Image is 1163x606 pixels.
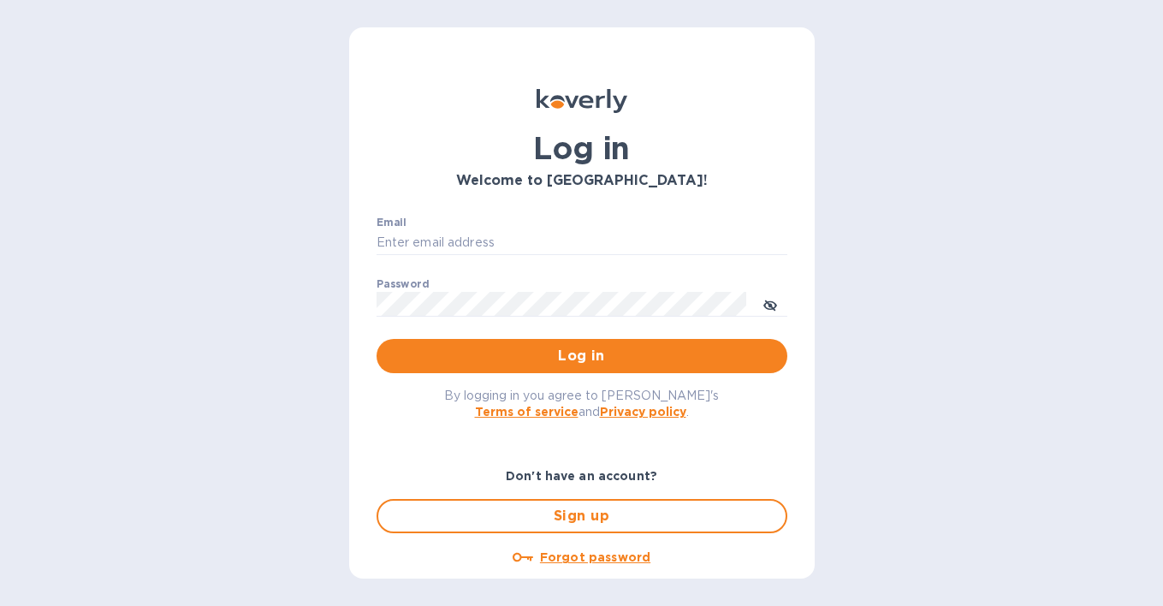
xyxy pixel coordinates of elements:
b: Don't have an account? [506,469,657,483]
span: Log in [390,346,774,366]
button: Sign up [377,499,787,533]
span: By logging in you agree to [PERSON_NAME]'s and . [444,389,719,419]
input: Enter email address [377,230,787,256]
span: Sign up [392,506,772,526]
a: Privacy policy [600,405,686,419]
button: Log in [377,339,787,373]
h1: Log in [377,130,787,166]
button: toggle password visibility [753,287,787,321]
h3: Welcome to [GEOGRAPHIC_DATA]! [377,173,787,189]
label: Email [377,217,406,228]
a: Terms of service [475,405,579,419]
label: Password [377,279,429,289]
img: Koverly [537,89,627,113]
u: Forgot password [540,550,650,564]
